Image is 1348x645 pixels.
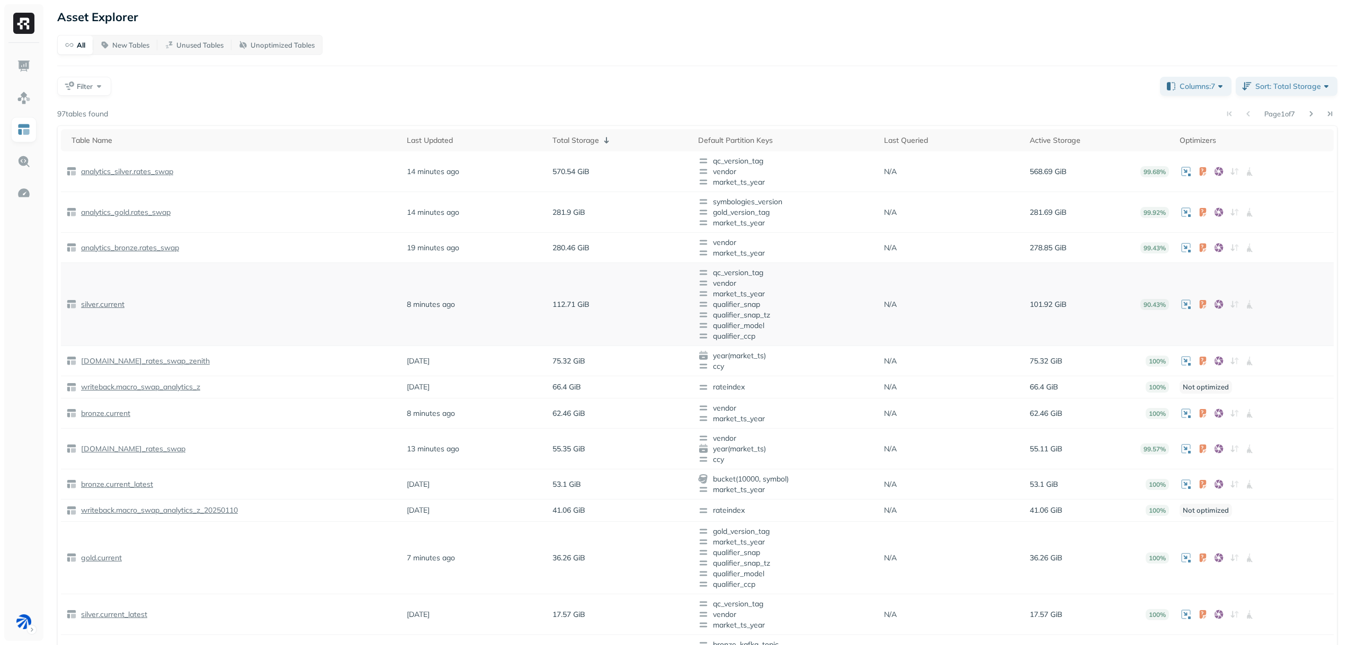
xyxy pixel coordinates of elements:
[698,331,873,341] span: qualifier_ccp
[66,505,77,516] img: table
[698,484,873,495] span: market_ts_year
[77,610,147,620] a: silver.current_latest
[698,217,873,228] span: market_ts_year
[1140,299,1169,310] p: 90.43%
[79,382,200,392] p: writeback.macro_swap_analytics_z
[407,243,459,253] p: 19 minutes ago
[1030,610,1063,620] p: 17.57 GiB
[1030,408,1063,419] p: 62.46 GiB
[407,553,455,563] p: 7 minutes ago
[552,207,585,217] p: 281.9 GiB
[77,444,185,454] a: [DOMAIN_NAME]_rates_swap
[66,382,77,393] img: table
[698,568,873,579] span: qualifier_model
[66,242,77,253] img: table
[1146,381,1169,393] p: 100%
[77,299,124,310] a: silver.current
[407,408,455,419] p: 8 minutes ago
[77,408,130,419] a: bronze.current
[251,40,315,50] p: Unoptimized Tables
[698,413,873,424] span: market_ts_year
[552,356,585,366] p: 75.32 GiB
[698,350,873,361] span: year(market_ts)
[1030,444,1063,454] p: 55.11 GiB
[1030,382,1058,392] p: 66.4 GiB
[1140,443,1169,455] p: 99.57%
[66,443,77,454] img: table
[884,207,897,217] p: N/A
[1030,553,1063,563] p: 36.26 GiB
[1146,408,1169,419] p: 100%
[552,610,585,620] p: 17.57 GiB
[77,167,173,177] a: analytics_silver.rates_swap
[79,243,179,253] p: analytics_bronze.rates_swap
[698,156,873,166] span: qc_version_tag
[698,547,873,558] span: qualifier_snap
[698,196,873,207] span: symbologies_version
[16,614,31,629] img: BAM
[552,134,688,147] div: Total Storage
[698,609,873,620] span: vendor
[698,598,873,609] span: qc_version_tag
[66,609,77,620] img: table
[698,474,873,484] span: bucket(10000, symbol)
[698,267,873,278] span: qc_version_tag
[1030,356,1063,366] p: 75.32 GiB
[698,310,873,320] span: qualifier_snap_tz
[698,526,873,537] span: gold_version_tag
[1236,77,1337,96] button: Sort: Total Storage
[57,109,108,119] p: 97 tables found
[884,610,897,620] p: N/A
[1146,479,1169,490] p: 100%
[698,361,873,371] span: ccy
[407,610,430,620] p: [DATE]
[1146,609,1169,620] p: 100%
[1180,81,1226,92] span: Columns: 7
[552,299,590,310] p: 112.71 GiB
[79,167,173,177] p: analytics_silver.rates_swap
[1030,167,1067,177] p: 568.69 GiB
[1030,134,1169,147] div: Active Storage
[77,553,122,563] a: gold.current
[884,505,897,515] p: N/A
[698,134,873,147] div: Default Partition Keys
[407,207,459,217] p: 14 minutes ago
[79,479,153,489] p: bronze.current_latest
[1140,207,1169,218] p: 99.92%
[72,134,396,147] div: Table Name
[1255,81,1332,92] span: Sort: Total Storage
[552,479,581,489] p: 53.1 GiB
[77,81,93,92] span: Filter
[1160,77,1231,96] button: Columns:7
[57,10,138,24] p: Asset Explorer
[884,299,897,310] p: N/A
[552,553,585,563] p: 36.26 GiB
[407,444,459,454] p: 13 minutes ago
[77,40,85,50] p: All
[698,433,873,443] span: vendor
[698,237,873,248] span: vendor
[79,299,124,310] p: silver.current
[552,382,581,392] p: 66.4 GiB
[17,59,31,73] img: Dashboard
[77,382,200,392] a: writeback.macro_swap_analytics_z
[77,479,153,489] a: bronze.current_latest
[407,479,430,489] p: [DATE]
[66,166,77,177] img: table
[884,408,897,419] p: N/A
[17,155,31,168] img: Query Explorer
[79,553,122,563] p: gold.current
[13,13,34,34] img: Ryft
[1146,505,1169,516] p: 100%
[77,243,179,253] a: analytics_bronze.rates_swap
[79,444,185,454] p: [DOMAIN_NAME]_rates_swap
[698,278,873,288] span: vendor
[1146,356,1169,367] p: 100%
[407,134,542,147] div: Last Updated
[698,558,873,568] span: qualifier_snap_tz
[1264,109,1295,119] p: Page 1 of 7
[884,243,897,253] p: N/A
[698,299,873,310] span: qualifier_snap
[884,479,897,489] p: N/A
[884,444,897,454] p: N/A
